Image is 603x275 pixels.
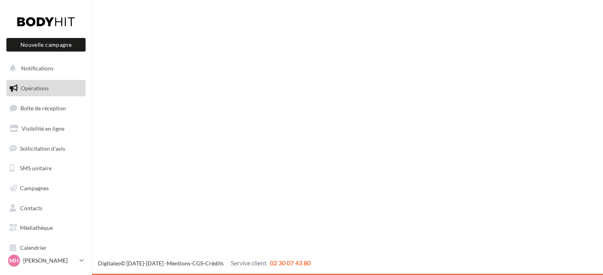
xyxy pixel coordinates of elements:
a: Contacts [5,200,87,217]
a: CGS [192,260,203,267]
span: Contacts [20,205,42,211]
span: Visibilité en ligne [22,125,64,132]
span: Boîte de réception [20,105,66,112]
span: Campagnes [20,185,49,191]
span: MH [9,257,19,265]
a: SMS unitaire [5,160,87,177]
span: SMS unitaire [20,165,52,171]
span: Sollicitation d'avis [20,145,65,151]
a: Digitaleo [98,260,121,267]
a: Campagnes [5,180,87,197]
span: Service client [231,259,267,267]
a: Opérations [5,80,87,97]
span: Notifications [21,65,54,72]
span: © [DATE]-[DATE] - - - [98,260,311,267]
a: Visibilité en ligne [5,120,87,137]
a: Mentions [167,260,190,267]
p: [PERSON_NAME] [23,257,76,265]
span: Calendrier [20,244,47,251]
a: Sollicitation d'avis [5,140,87,157]
button: Notifications [5,60,84,77]
a: Crédits [205,260,224,267]
span: Opérations [21,85,49,92]
a: MH [PERSON_NAME] [6,253,86,268]
span: Médiathèque [20,224,53,231]
a: Boîte de réception [5,100,87,117]
a: Médiathèque [5,219,87,236]
button: Nouvelle campagne [6,38,86,52]
span: 02 30 07 43 80 [270,259,311,267]
a: Calendrier [5,239,87,256]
